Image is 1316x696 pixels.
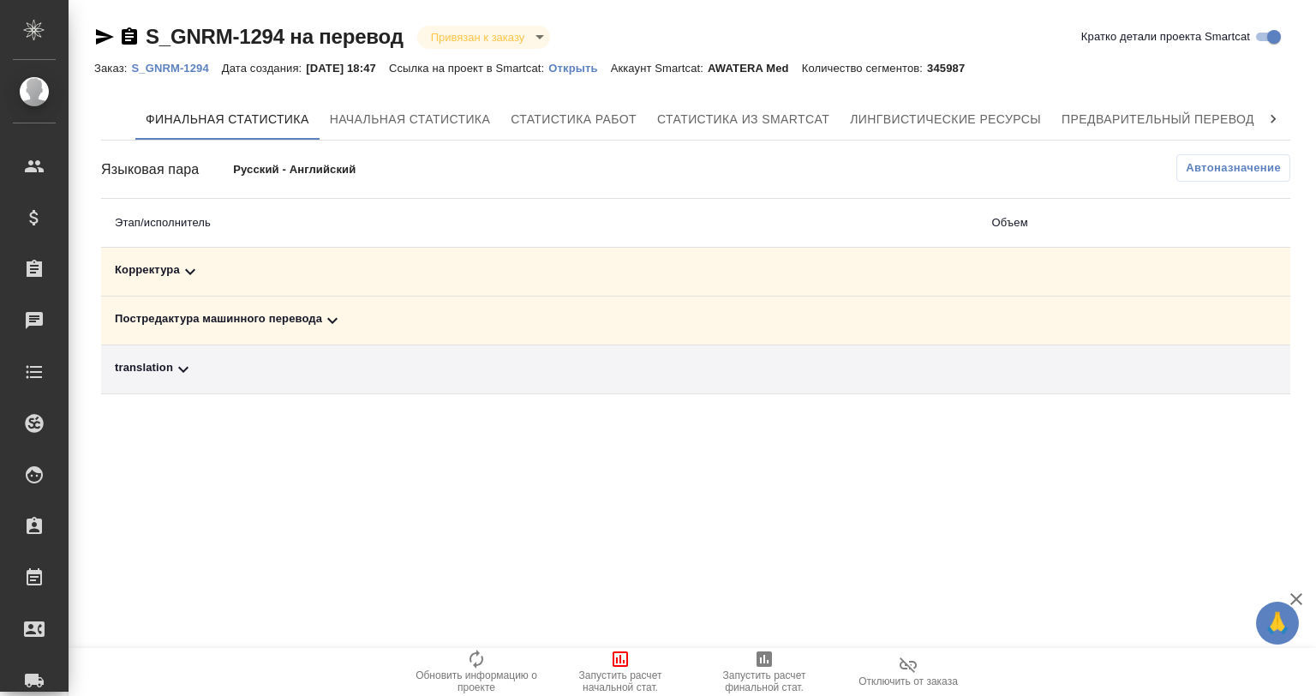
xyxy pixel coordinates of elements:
button: Скопировать ссылку для ЯМессенджера [94,27,115,47]
div: Языковая пара [101,159,233,180]
button: Привязан к заказу [426,30,529,45]
span: Статистика работ [511,109,637,130]
th: Объем [978,199,1197,248]
span: Лингвистические ресурсы [850,109,1041,130]
span: 🙏 [1263,605,1292,641]
p: 345987 [927,62,978,75]
span: Финальная статистика [146,109,309,130]
button: Автоназначение [1176,154,1290,182]
p: Дата создания: [222,62,306,75]
p: Количество сегментов: [802,62,927,75]
span: Кратко детали проекта Smartcat [1081,28,1250,45]
div: Привязан к заказу [417,26,550,49]
span: Автоназначение [1186,159,1281,177]
a: Открыть [548,60,610,75]
p: Заказ: [94,62,131,75]
a: S_GNRM-1294 [131,60,221,75]
p: Ссылка на проект в Smartcat: [389,62,548,75]
p: Открыть [548,62,610,75]
span: Предварительный перевод [1062,109,1254,130]
th: Этап/исполнитель [101,199,978,248]
div: Toggle Row Expanded [115,359,965,380]
p: AWATERA Med [708,62,802,75]
p: [DATE] 18:47 [306,62,389,75]
button: Скопировать ссылку [119,27,140,47]
p: Русский - Английский [233,161,497,178]
p: S_GNRM-1294 [131,62,221,75]
div: Toggle Row Expanded [115,310,965,331]
span: Начальная статистика [330,109,491,130]
a: S_GNRM-1294 на перевод [146,25,404,48]
span: Статистика из Smartcat [657,109,829,130]
button: 🙏 [1256,602,1299,645]
p: Аккаунт Smartcat: [611,62,708,75]
div: Toggle Row Expanded [115,261,965,282]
